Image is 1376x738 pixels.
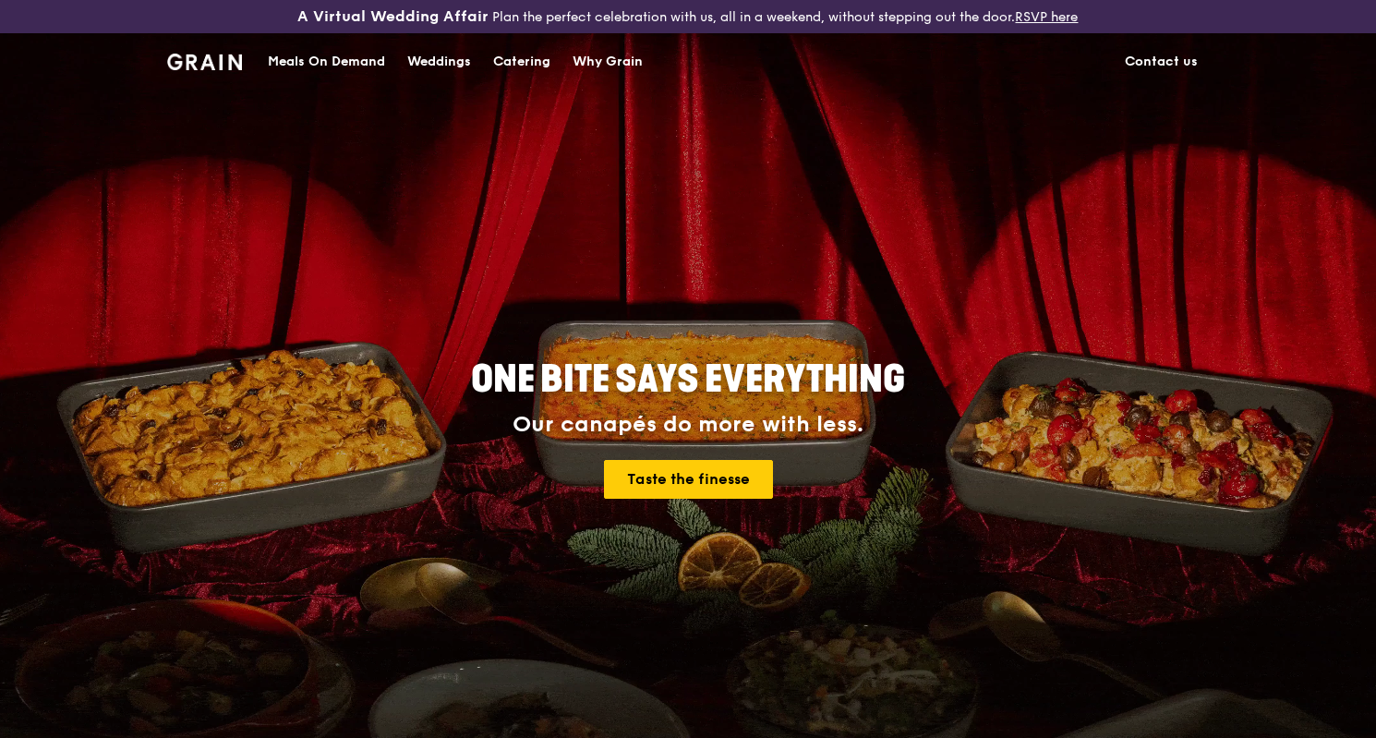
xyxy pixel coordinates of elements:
[561,34,654,90] a: Why Grain
[573,34,643,90] div: Why Grain
[167,32,242,88] a: GrainGrain
[229,7,1146,26] div: Plan the perfect celebration with us, all in a weekend, without stepping out the door.
[407,34,471,90] div: Weddings
[1015,9,1078,25] a: RSVP here
[297,7,489,26] h3: A Virtual Wedding Affair
[493,34,550,90] div: Catering
[471,357,905,402] span: ONE BITE SAYS EVERYTHING
[268,34,385,90] div: Meals On Demand
[482,34,561,90] a: Catering
[1114,34,1209,90] a: Contact us
[356,412,1020,438] div: Our canapés do more with less.
[604,460,773,499] a: Taste the finesse
[167,54,242,70] img: Grain
[396,34,482,90] a: Weddings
